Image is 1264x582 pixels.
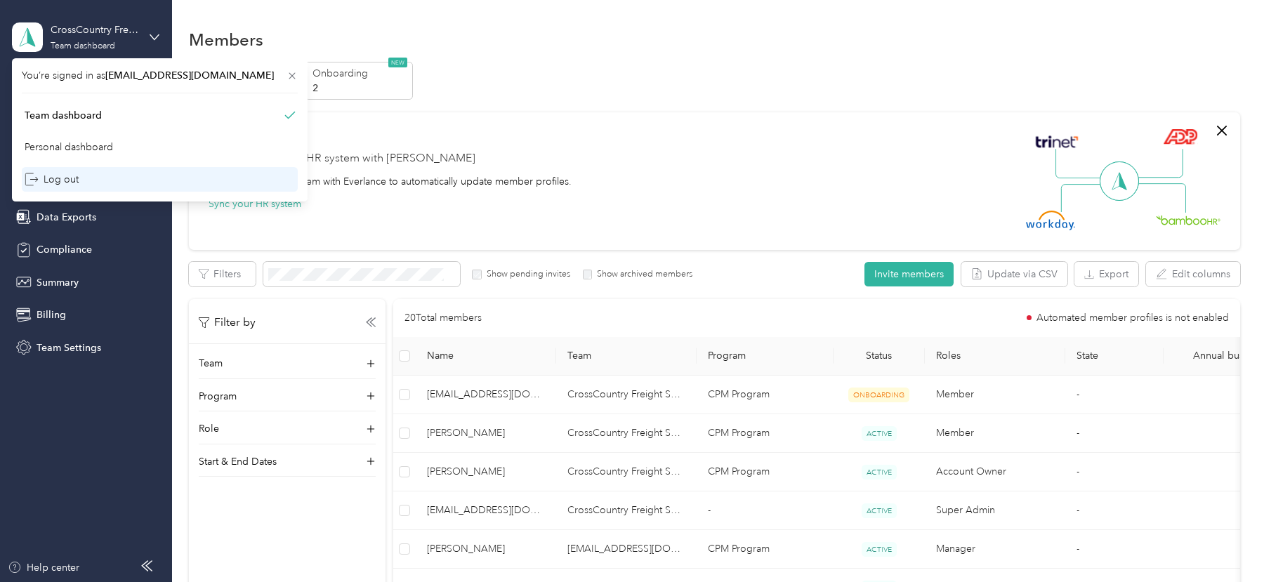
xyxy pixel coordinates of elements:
img: Line Right Down [1137,183,1186,213]
span: ACTIVE [862,542,897,557]
td: - [1065,376,1164,414]
button: Edit columns [1146,262,1240,286]
span: [EMAIL_ADDRESS][DOMAIN_NAME] (You) [427,503,545,518]
td: Account Owner [925,453,1065,491]
td: - [1065,530,1164,569]
td: Dulcy Stewart-Vitek [416,530,556,569]
label: Show pending invites [482,268,570,281]
img: BambooHR [1156,215,1220,225]
span: Compliance [37,242,92,257]
span: Automated member profiles is not enabled [1036,313,1229,323]
img: Line Right Up [1134,149,1183,178]
button: Invite members [864,262,954,286]
div: Integrate your HR system with Everlance to automatically update member profiles. [209,174,572,189]
span: [EMAIL_ADDRESS][DOMAIN_NAME] [105,70,274,81]
td: CPM Program [697,453,834,491]
span: [PERSON_NAME] [427,464,545,480]
td: CPM Program [697,530,834,569]
td: CrossCountry Freight Solutions [556,376,697,414]
td: ONBOARDING [834,376,925,414]
td: Super Admin [925,491,1065,530]
td: dstewartvitek@ccfs.com [556,530,697,569]
p: Filter by [199,314,256,331]
label: Show archived members [592,268,692,281]
span: Summary [37,275,79,290]
td: Troy Manley [416,453,556,491]
h1: Members [189,32,263,47]
span: Billing [37,307,66,322]
th: State [1065,337,1164,376]
iframe: Everlance-gr Chat Button Frame [1185,503,1264,582]
td: CrossCountry Freight Solutions [556,453,697,491]
span: ACTIVE [862,503,897,518]
button: Filters [189,262,256,286]
img: Workday [1026,211,1075,230]
td: Delanio Florez [416,414,556,453]
button: Sync your HR system [209,197,301,211]
p: Role [199,421,219,436]
th: Roles [925,337,1065,376]
div: Securely sync your HR system with [PERSON_NAME] [209,150,475,167]
td: success+ccfs@everlance.com (You) [416,491,556,530]
img: ADP [1163,128,1197,145]
div: Team dashboard [25,108,102,123]
td: Member [925,414,1065,453]
p: Start & End Dates [199,454,277,469]
div: Log out [25,172,79,187]
td: CPM Program [697,376,834,414]
div: Personal dashboard [25,140,113,154]
span: [EMAIL_ADDRESS][DOMAIN_NAME] [427,387,545,402]
p: Team [199,356,223,371]
p: Program [199,389,237,404]
div: CrossCountry Freight Solutions [51,22,138,37]
span: You’re signed in as [22,68,298,83]
td: - [1065,414,1164,453]
img: Line Left Down [1060,183,1110,212]
td: CrossCountry Freight Solutions [556,414,697,453]
td: mrobins@ccfs.com [416,376,556,414]
p: Onboarding [312,66,408,81]
div: Team dashboard [51,42,115,51]
th: Team [556,337,697,376]
span: [PERSON_NAME] [427,425,545,441]
th: Name [416,337,556,376]
td: CrossCountry Freight Solutions [556,491,697,530]
span: ACTIVE [862,426,897,441]
td: Member [925,376,1065,414]
span: Name [427,350,545,362]
p: 2 [312,81,408,95]
span: ACTIVE [862,465,897,480]
td: - [1065,491,1164,530]
th: Status [834,337,925,376]
td: - [1065,453,1164,491]
span: NEW [388,58,407,67]
button: Help center [8,560,79,575]
button: Export [1074,262,1138,286]
td: - [697,491,834,530]
th: Program [697,337,834,376]
td: CPM Program [697,414,834,453]
span: [PERSON_NAME] [427,541,545,557]
p: 20 Total members [404,310,482,326]
button: Update via CSV [961,262,1067,286]
span: Data Exports [37,210,96,225]
span: ONBOARDING [848,388,909,402]
td: Manager [925,530,1065,569]
img: Line Left Up [1055,149,1105,179]
img: Trinet [1032,132,1081,152]
span: Team Settings [37,340,101,355]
